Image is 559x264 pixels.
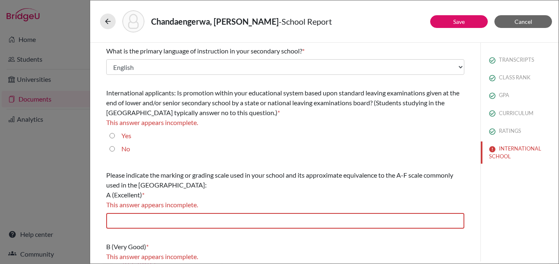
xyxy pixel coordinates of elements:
[489,128,496,135] img: check_circle_outline-e4d4ac0f8e9136db5ab2.svg
[481,70,559,85] button: CLASS RANK
[481,88,559,102] button: GPA
[279,16,332,26] span: - School Report
[106,89,459,116] span: International applicants: Is promotion within your educational system based upon standard leaving...
[106,201,198,208] span: This answer appears incomplete.
[489,93,496,99] img: check_circle_outline-e4d4ac0f8e9136db5ab2.svg
[489,75,496,81] img: check_circle_outline-e4d4ac0f8e9136db5ab2.svg
[106,252,198,260] span: This answer appears incomplete.
[481,53,559,67] button: TRANSCRIPTS
[481,106,559,120] button: CURRICULUM
[106,118,198,126] span: This answer appears incomplete.
[106,171,453,199] span: Please indicate the marking or grading scale used in your school and its approximate equivalence ...
[121,144,130,154] label: No
[489,57,496,64] img: check_circle_outline-e4d4ac0f8e9136db5ab2.svg
[151,16,279,26] strong: Chandaengerwa, [PERSON_NAME]
[121,131,131,141] label: Yes
[481,124,559,138] button: RATINGS
[489,146,496,153] img: error-544570611efd0a2d1de9.svg
[106,47,302,55] span: What is the primary language of instruction in your secondary school?
[489,110,496,117] img: check_circle_outline-e4d4ac0f8e9136db5ab2.svg
[481,141,559,164] button: INTERNATIONAL SCHOOL
[106,243,146,250] span: B (Very Good)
